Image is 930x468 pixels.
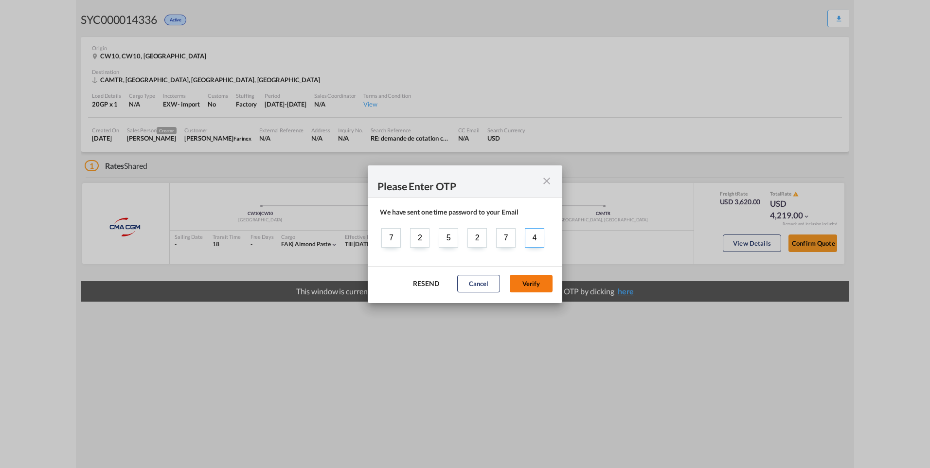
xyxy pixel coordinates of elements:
md-dialog: Sending one ... [368,165,562,303]
md-icon: icon-close [541,175,553,187]
button: Cancel [457,275,500,292]
button: Resend [405,275,447,292]
div: We have sent one time password to your Email [377,207,553,224]
button: Verify [510,275,553,292]
div: Please Enter OTP [377,175,544,187]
